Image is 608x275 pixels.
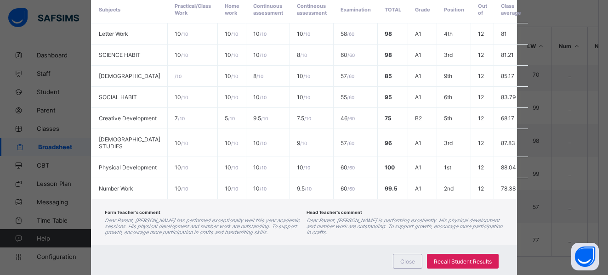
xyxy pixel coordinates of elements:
[444,94,452,101] span: 6th
[297,94,310,101] span: 10
[99,115,157,122] span: Creative Development
[231,95,238,100] span: / 10
[181,186,188,191] span: / 10
[253,115,268,122] span: 9.5
[181,140,188,146] span: / 10
[297,51,307,58] span: 8
[231,140,238,146] span: / 10
[444,164,451,171] span: 1st
[347,165,355,170] span: / 60
[228,116,235,121] span: / 10
[478,115,484,122] span: 12
[385,115,392,122] span: 75
[225,30,238,37] span: 10
[175,3,211,16] span: Practical/Class Work
[385,140,392,146] span: 96
[225,115,235,122] span: 5
[231,186,238,191] span: / 10
[478,73,484,79] span: 12
[478,140,484,146] span: 12
[99,136,160,150] span: [DEMOGRAPHIC_DATA] STUDIES
[260,186,267,191] span: / 10
[347,31,354,37] span: / 60
[260,52,267,58] span: / 10
[105,210,160,215] span: Form Teacher's comment
[478,30,484,37] span: 12
[225,185,238,192] span: 10
[175,185,188,192] span: 10
[415,140,421,146] span: A1
[231,165,238,170] span: / 10
[444,73,452,79] span: 9th
[347,186,355,191] span: / 60
[231,31,238,37] span: / 10
[297,115,311,122] span: 7.5
[253,185,267,192] span: 10
[99,51,141,58] span: SCIENCE HABIT
[178,116,185,121] span: / 10
[415,30,421,37] span: A1
[253,3,283,16] span: Continuous assessment
[99,6,120,13] span: Subjects
[347,116,355,121] span: / 60
[303,95,310,100] span: / 10
[341,115,355,122] span: 46
[175,140,188,146] span: 10
[501,73,514,79] span: 85.17
[260,140,267,146] span: / 10
[297,3,327,16] span: Contineous assessment
[478,51,484,58] span: 12
[256,73,263,79] span: / 10
[105,218,300,236] i: Dear Parent, [PERSON_NAME] has performed exceptionally well this year academic sessions. His phys...
[225,3,239,16] span: Home work
[444,6,464,13] span: Position
[444,140,453,146] span: 3rd
[231,52,238,58] span: / 10
[99,73,160,79] span: [DEMOGRAPHIC_DATA]
[347,95,354,100] span: / 60
[478,164,484,171] span: 12
[297,185,312,192] span: 9.5
[225,94,238,101] span: 10
[400,258,415,265] span: Close
[181,165,188,170] span: / 10
[225,73,238,79] span: 10
[260,31,267,37] span: / 10
[385,73,392,79] span: 85
[415,6,430,13] span: Grade
[341,73,354,79] span: 57
[501,115,514,122] span: 68.17
[478,185,484,192] span: 12
[341,164,355,171] span: 60
[501,94,516,101] span: 83.79
[307,210,362,215] span: Head Teacher's comment
[175,73,182,79] span: / 10
[347,52,355,58] span: / 60
[444,30,453,37] span: 4th
[297,73,310,79] span: 10
[341,51,355,58] span: 60
[415,51,421,58] span: A1
[175,51,188,58] span: 10
[261,116,268,121] span: / 10
[297,30,310,37] span: 10
[175,164,188,171] span: 10
[181,52,188,58] span: / 10
[297,164,310,171] span: 10
[415,73,421,79] span: A1
[260,165,267,170] span: / 10
[501,51,514,58] span: 81.21
[385,6,401,13] span: Total
[444,51,453,58] span: 3rd
[415,115,422,122] span: B2
[385,51,392,58] span: 98
[501,140,515,146] span: 87.83
[341,185,355,192] span: 60
[307,218,502,236] i: Dear Parent, [PERSON_NAME] is performing excellently. His physical development and number work ar...
[305,186,312,191] span: / 10
[341,94,354,101] span: 55
[444,185,454,192] span: 2nd
[99,164,157,171] span: Physical Development
[260,95,267,100] span: / 10
[99,94,137,101] span: SOCIAL HABIT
